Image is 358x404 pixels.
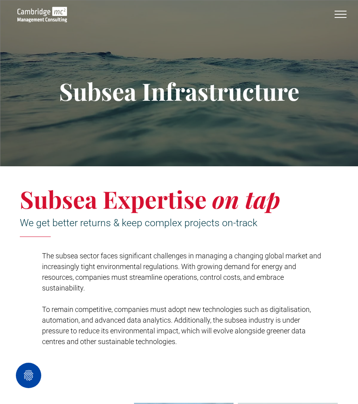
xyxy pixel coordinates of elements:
[20,183,207,215] span: Subsea Expertise
[42,305,311,346] span: To remain competitive, companies must adopt new technologies such as digitalisation, automation, ...
[59,75,299,107] span: Subsea Infrastructure
[17,8,67,16] a: Your Business Transformed | Cambridge Management Consulting
[212,183,280,215] span: on tap
[17,7,67,22] img: Cambridge Management Logo, subsea
[20,217,257,229] span: We get better returns & keep complex projects on-track
[42,252,46,260] span: T
[330,4,351,25] button: menu
[42,252,321,292] span: he subsea sector faces significant challenges in managing a changing global market and increasing...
